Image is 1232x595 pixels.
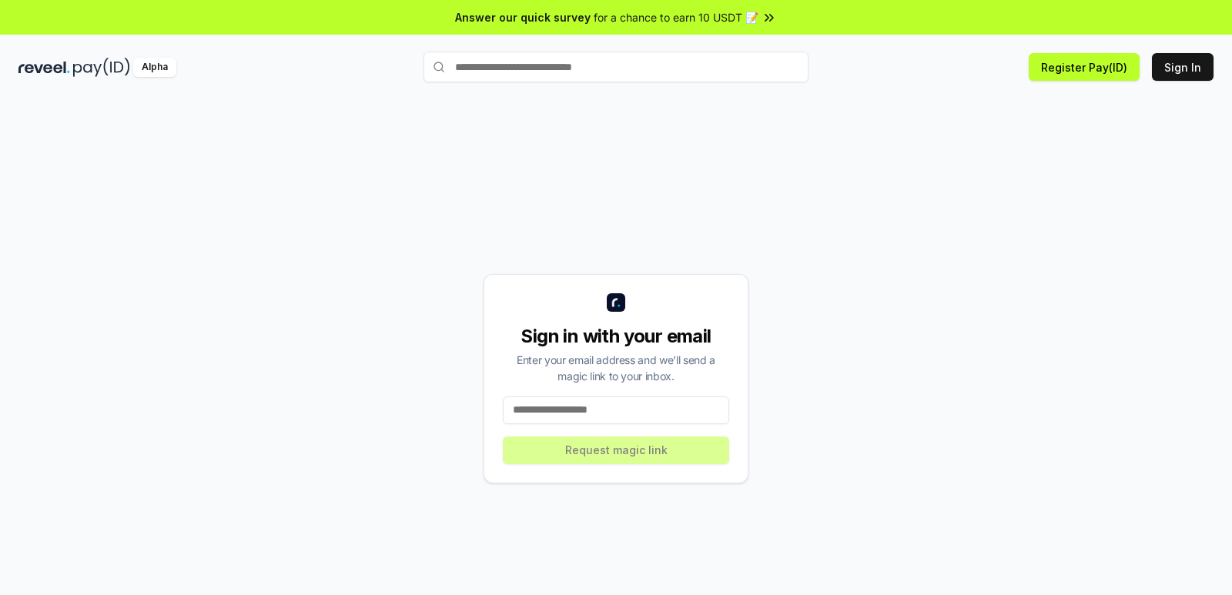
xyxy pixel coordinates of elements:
[503,324,729,349] div: Sign in with your email
[1029,53,1140,81] button: Register Pay(ID)
[133,58,176,77] div: Alpha
[73,58,130,77] img: pay_id
[18,58,70,77] img: reveel_dark
[455,9,591,25] span: Answer our quick survey
[594,9,758,25] span: for a chance to earn 10 USDT 📝
[503,352,729,384] div: Enter your email address and we’ll send a magic link to your inbox.
[607,293,625,312] img: logo_small
[1152,53,1214,81] button: Sign In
